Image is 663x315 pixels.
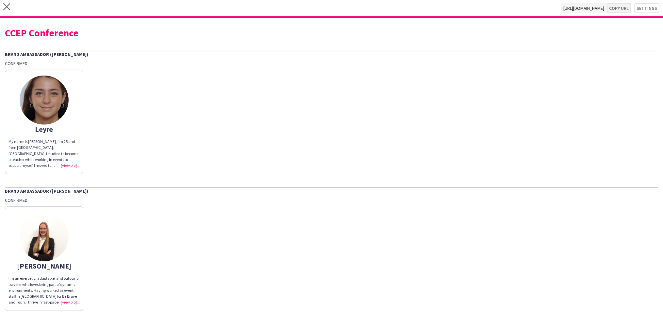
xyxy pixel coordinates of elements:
[5,61,658,66] div: Confirmed
[8,275,80,305] div: I'm an energetic, adaptable, and outgoing traveler who loves being part of dynamic environments. ...
[561,3,607,13] span: [URL][DOMAIN_NAME]
[8,263,80,269] div: [PERSON_NAME]
[20,76,69,125] img: thumb-680b155b2ed01.jpg
[5,187,658,194] div: Brand Ambassador ([PERSON_NAME])
[8,126,80,132] div: Leyre
[607,3,631,13] button: Copy url
[5,28,658,38] div: CCEP Conference
[8,139,80,168] div: My name is [PERSON_NAME], I’m 25 and from [GEOGRAPHIC_DATA], [GEOGRAPHIC_DATA]. I studied to beco...
[635,3,660,13] button: Settings
[5,51,658,57] div: Brand Ambassador ([PERSON_NAME])
[20,212,69,261] img: thumb-679d72a584329.jpg
[5,197,658,203] div: Confirmed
